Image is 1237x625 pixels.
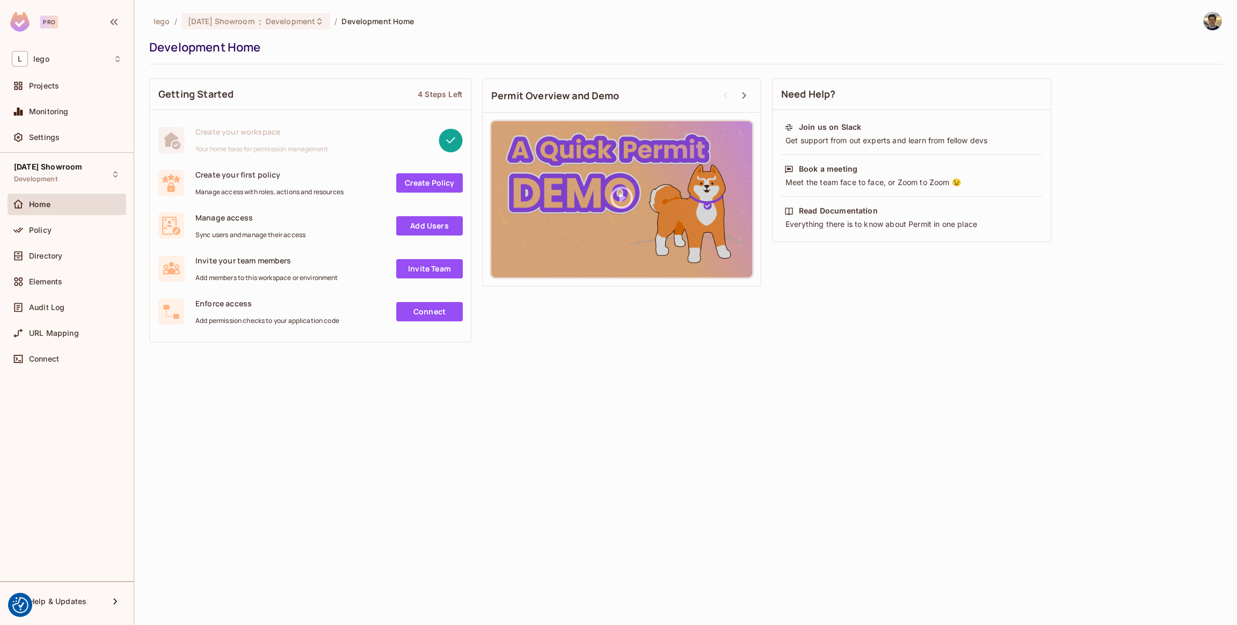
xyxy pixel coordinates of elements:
div: Join us on Slack [799,122,861,133]
span: Getting Started [158,87,234,101]
span: Audit Log [29,303,64,312]
a: Create Policy [396,173,463,193]
span: [DATE] Showroom [14,163,82,171]
span: Monitoring [29,107,69,116]
a: Connect [396,302,463,321]
span: Development [14,175,57,183]
a: Add Users [396,216,463,236]
span: L [12,51,28,67]
span: Invite your team members [195,255,338,266]
span: Help & Updates [29,597,86,606]
span: Directory [29,252,62,260]
span: [DATE] Showroom [188,16,254,26]
a: Invite Team [396,259,463,278]
span: : [258,17,262,26]
span: Create your workspace [195,127,328,137]
span: Need Help? [781,87,836,101]
span: Settings [29,133,60,142]
div: Book a meeting [799,164,857,174]
span: Elements [29,277,62,286]
div: Everything there is to know about Permit in one place [784,219,1039,230]
li: / [174,16,177,26]
div: Pro [40,16,58,28]
span: Sync users and manage their access [195,231,305,239]
span: Home [29,200,51,209]
img: Jakob Nielsen [1204,12,1221,30]
div: Meet the team face to face, or Zoom to Zoom 😉 [784,177,1039,188]
span: Connect [29,355,59,363]
div: Read Documentation [799,205,878,216]
img: SReyMgAAAABJRU5ErkJggg== [10,12,30,32]
div: 4 Steps Left [418,89,462,99]
span: Enforce access [195,298,339,308]
div: Development Home [149,39,1217,55]
span: Permit Overview and Demo [491,89,620,102]
span: Development [266,16,315,26]
div: Get support from out experts and learn from fellow devs [784,135,1039,146]
span: Add permission checks to your application code [195,317,339,325]
span: Add members to this workspace or environment [195,274,338,282]
img: Revisit consent button [12,597,28,613]
span: Policy [29,226,52,234]
li: / [334,16,337,26]
span: Manage access [195,212,305,223]
span: URL Mapping [29,329,79,337]
span: Manage access with roles, actions and resources [195,188,344,196]
span: the active workspace [154,16,170,26]
span: Projects [29,82,59,90]
span: Create your first policy [195,170,344,180]
span: Your home base for permission management [195,145,328,153]
button: Consent Preferences [12,597,28,613]
span: Workspace: lego [33,55,49,63]
span: Development Home [341,16,414,26]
